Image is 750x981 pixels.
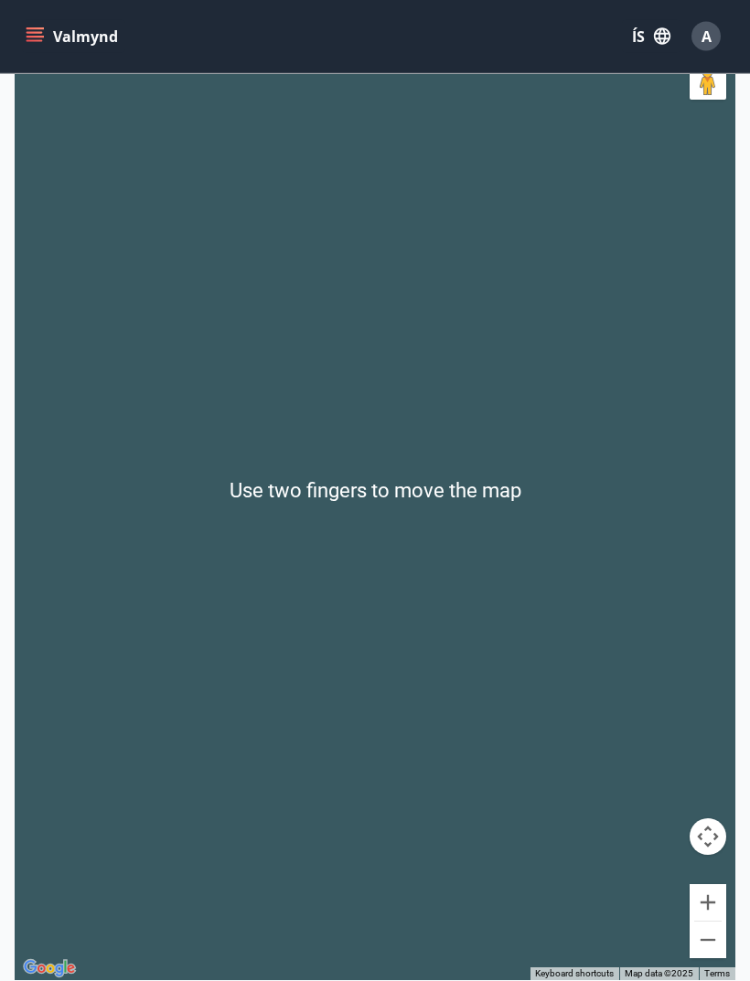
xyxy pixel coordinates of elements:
[690,885,726,922] button: Zoom in
[704,969,730,979] a: Terms (opens in new tab)
[625,969,693,979] span: Map data ©2025
[22,20,125,53] button: menu
[19,957,80,981] a: Open this area in Google Maps (opens a new window)
[19,957,80,981] img: Google
[622,20,680,53] button: ÍS
[535,968,614,981] button: Keyboard shortcuts
[684,15,728,59] button: A
[702,27,712,47] span: A
[690,64,726,101] button: Drag Pegman onto the map to open Street View
[690,922,726,959] button: Zoom out
[690,819,726,856] button: Map camera controls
